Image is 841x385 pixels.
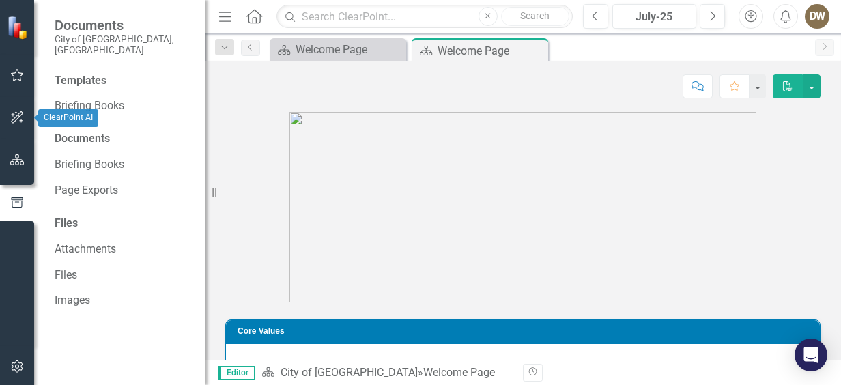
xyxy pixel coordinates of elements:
div: » [261,365,513,381]
h3: Core Values [238,327,813,336]
div: Open Intercom Messenger [795,339,827,371]
a: City of [GEOGRAPHIC_DATA] [281,366,418,379]
img: ClearPoint Strategy [7,15,31,39]
small: City of [GEOGRAPHIC_DATA], [GEOGRAPHIC_DATA] [55,33,191,56]
a: Images [55,293,191,309]
div: Templates [55,73,191,89]
div: Welcome Page [438,42,545,59]
a: Briefing Books [55,157,191,173]
button: Search [501,7,569,26]
a: Briefing Books [55,98,191,114]
button: July-25 [612,4,696,29]
a: Attachments [55,242,191,257]
li: : Be supportive - Be communicative - Be collaborative [253,357,806,373]
div: July-25 [617,9,692,25]
span: Search [520,10,550,21]
div: Welcome Page [296,41,403,58]
a: Welcome Page [273,41,403,58]
input: Search ClearPoint... [276,5,573,29]
img: 636613840959600000.png [289,112,756,302]
div: Welcome Page [423,366,495,379]
u: Teamwork [253,358,305,371]
div: ClearPoint AI [38,109,98,127]
button: DW [805,4,829,29]
span: Documents [55,17,191,33]
a: Page Exports [55,183,191,199]
span: Editor [218,366,255,380]
div: Files [55,216,191,231]
a: Files [55,268,191,283]
div: Documents [55,131,191,147]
